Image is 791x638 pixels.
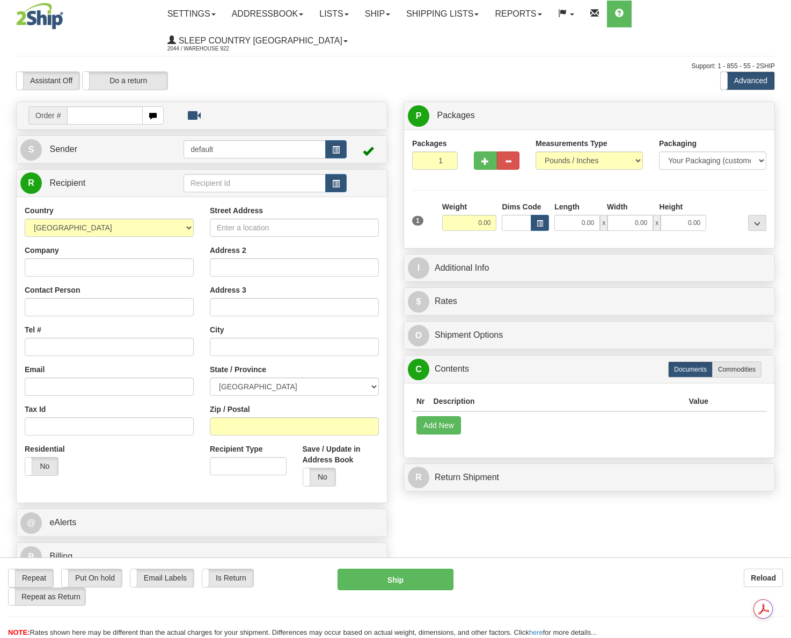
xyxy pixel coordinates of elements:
[25,324,41,335] label: Tel #
[25,245,59,256] label: Company
[210,219,379,237] input: Enter a location
[49,178,85,187] span: Recipient
[49,518,76,527] span: eAlerts
[210,285,246,295] label: Address 3
[25,285,80,295] label: Contact Person
[408,105,429,127] span: P
[660,201,683,212] label: Height
[20,512,383,534] a: @ eAlerts
[408,467,771,489] a: RReturn Shipment
[408,358,771,380] a: CContents
[653,215,661,231] span: x
[408,324,771,346] a: OShipment Options
[408,291,771,313] a: $Rates
[159,1,224,27] a: Settings
[224,1,312,27] a: Addressbook
[429,392,685,411] th: Description
[49,552,72,561] span: Billing
[408,291,429,313] span: $
[9,588,85,606] label: Repeat as Return
[408,105,771,127] a: P Packages
[766,264,790,374] iframe: chat widget
[408,257,429,279] span: I
[607,201,628,212] label: Width
[442,201,467,212] label: Weight
[16,3,63,30] img: logo2044.jpg
[20,546,383,568] a: B Billing
[412,138,447,149] label: Packages
[28,106,67,125] span: Order #
[20,172,42,194] span: R
[357,1,398,27] a: Ship
[9,569,53,587] label: Repeat
[159,27,356,54] a: Sleep Country [GEOGRAPHIC_DATA] 2044 / Warehouse 922
[62,569,122,587] label: Put On hold
[748,215,766,231] div: ...
[659,138,697,149] label: Packaging
[83,72,167,90] label: Do a return
[408,359,429,380] span: C
[202,569,253,587] label: Is Return
[130,569,194,587] label: Email Labels
[303,444,379,465] label: Save / Update in Address Book
[338,569,453,590] button: Ship
[684,392,713,411] th: Value
[437,111,474,120] span: Packages
[25,404,46,415] label: Tax Id
[210,404,250,415] label: Zip / Postal
[210,364,266,375] label: State / Province
[210,444,263,454] label: Recipient Type
[600,215,607,231] span: x
[487,1,550,27] a: Reports
[751,574,776,582] b: Reload
[176,36,342,45] span: Sleep Country [GEOGRAPHIC_DATA]
[210,245,246,256] label: Address 2
[554,201,580,212] label: Length
[20,546,42,568] span: B
[210,205,263,216] label: Street Address
[744,569,783,587] button: Reload
[536,138,607,149] label: Measurements Type
[16,62,775,71] div: Support: 1 - 855 - 55 - 2SHIP
[20,172,165,194] a: R Recipient
[416,416,461,434] button: Add New
[412,216,423,226] span: 1
[167,44,248,54] span: 2044 / Warehouse 922
[210,324,224,335] label: City
[408,257,771,279] a: IAdditional Info
[311,1,356,27] a: Lists
[721,72,774,90] label: Advanced
[20,139,184,161] a: S Sender
[20,139,42,161] span: S
[529,628,543,636] a: here
[25,444,65,454] label: Residential
[184,140,326,158] input: Sender Id
[668,361,713,378] label: Documents
[712,361,761,378] label: Commodities
[502,201,541,212] label: Dims Code
[184,174,326,192] input: Recipient Id
[49,144,77,154] span: Sender
[408,467,429,488] span: R
[408,325,429,346] span: O
[25,364,45,375] label: Email
[20,512,42,534] span: @
[8,628,30,636] span: NOTE:
[25,205,54,216] label: Country
[303,468,336,486] label: No
[398,1,487,27] a: Shipping lists
[25,458,58,475] label: No
[17,72,79,90] label: Assistant Off
[412,392,429,411] th: Nr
